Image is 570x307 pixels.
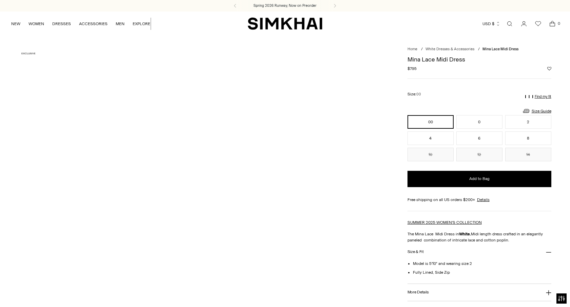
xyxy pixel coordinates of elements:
li: Fully Lined, Side Zip [413,269,551,275]
button: 4 [407,131,454,145]
button: 2 [505,115,551,129]
button: 12 [456,148,502,161]
button: Add to Wishlist [547,67,551,71]
button: More Details [407,284,551,301]
a: ACCESSORIES [79,16,108,31]
span: 00 [416,92,421,96]
span: Mina Lace Midi Dress [482,47,518,51]
a: Open cart modal [546,17,559,31]
nav: breadcrumbs [407,47,551,52]
div: / [421,47,423,52]
a: Open search modal [503,17,516,31]
a: Go to the account page [517,17,531,31]
span: $795 [407,66,417,72]
button: Size & Fit [407,243,551,260]
p: The Mina Lace Midi Dress in Midi length dress crafted in an elegantly paneled combination of intr... [407,231,551,243]
a: Wishlist [531,17,545,31]
h3: More Details [407,290,429,294]
a: WOMEN [28,16,44,31]
a: MEN [116,16,125,31]
h3: Size & Fit [407,250,424,254]
li: Model is 5'10" and wearing size 2 [413,260,551,267]
a: Home [407,47,417,51]
button: 00 [407,115,454,129]
a: EXPLORE [133,16,150,31]
button: 0 [456,115,502,129]
a: Size Guide [522,107,551,115]
a: White Dresses & Accessories [425,47,474,51]
a: SUMMER 2025 WOMEN'S COLLECTION [407,220,482,225]
button: 14 [505,148,551,161]
button: 8 [505,131,551,145]
button: Add to Bag [407,171,551,187]
a: SIMKHAI [248,17,322,30]
span: 0 [556,20,562,26]
span: Add to Bag [469,176,490,182]
button: USD $ [482,16,500,31]
strong: White. [459,232,471,236]
button: 10 [407,148,454,161]
a: Details [477,197,490,203]
a: NEW [11,16,20,31]
div: / [478,47,480,52]
div: Free shipping on all US orders $200+ [407,197,551,203]
label: Size: [407,91,421,97]
h1: Mina Lace Midi Dress [407,56,551,62]
button: 6 [456,131,502,145]
iframe: Sign Up via Text for Offers [5,281,68,302]
a: DRESSES [52,16,71,31]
